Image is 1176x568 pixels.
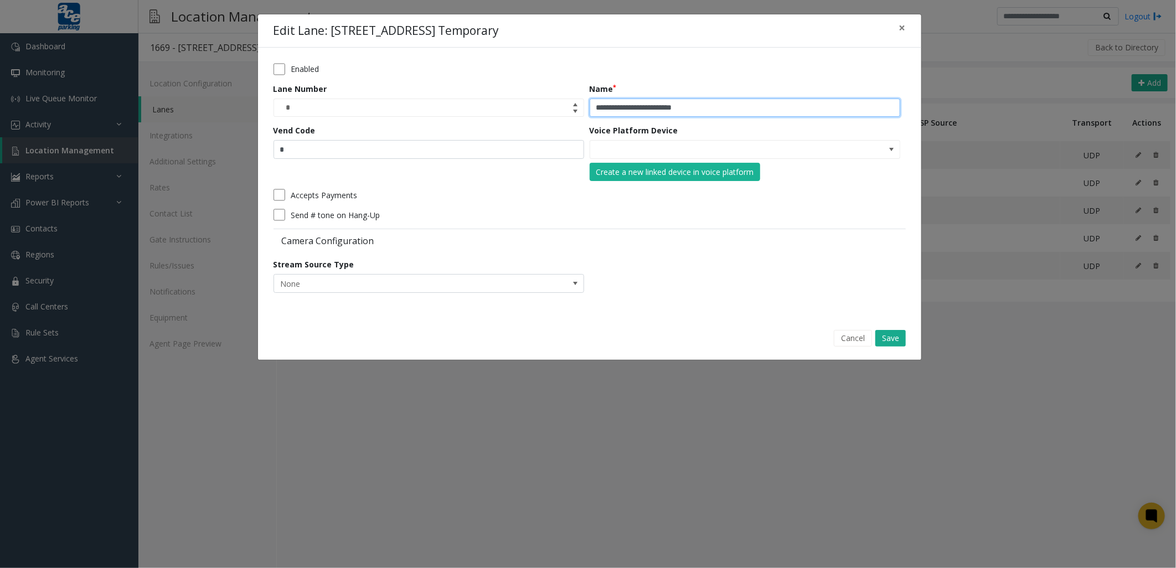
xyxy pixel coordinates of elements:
[834,330,872,347] button: Cancel
[891,14,914,42] button: Close
[590,141,838,158] input: NO DATA FOUND
[274,259,354,270] label: Stream Source Type
[291,63,319,75] label: Enabled
[875,330,906,347] button: Save
[274,275,522,292] span: None
[274,125,316,136] label: Vend Code
[274,22,499,40] h4: Edit Lane: [STREET_ADDRESS] Temporary
[274,235,587,247] label: Camera Configuration
[274,83,327,95] label: Lane Number
[568,99,584,108] span: Increase value
[291,209,380,221] label: Send # tone on Hang-Up
[291,189,357,201] label: Accepts Payments
[596,166,754,178] div: Create a new linked device in voice platform
[899,20,906,35] span: ×
[590,125,678,136] label: Voice Platform Device
[590,163,760,182] button: Create a new linked device in voice platform
[590,83,617,95] label: Name
[568,108,584,117] span: Decrease value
